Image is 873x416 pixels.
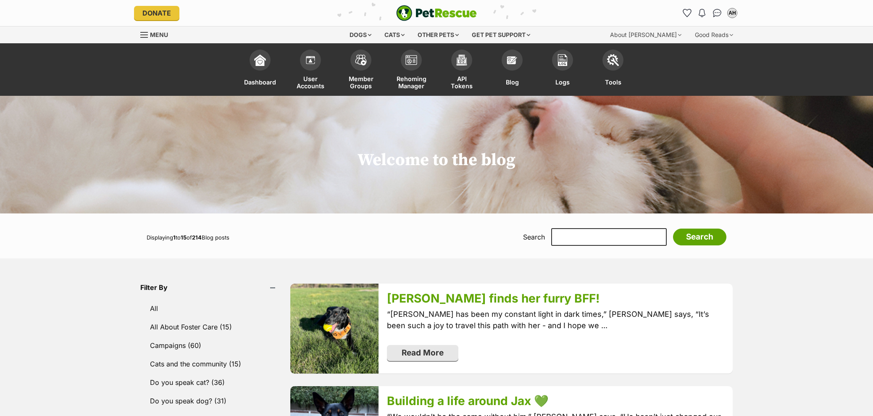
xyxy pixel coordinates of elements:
a: Do you speak dog? (31) [140,392,282,410]
span: User Accounts [296,75,325,90]
p: “[PERSON_NAME] has been my constant light in dark times,” [PERSON_NAME] says, “It’s been such a j... [387,308,724,331]
img: members-icon-d6bcda0bfb97e5ba05b48644448dc2971f67d37433e5abca221da40c41542bd5.svg [305,54,316,66]
a: Building a life around Jax 💚 [387,394,549,408]
a: Member Groups [336,45,386,96]
img: logs-icon-5bf4c29380941ae54b88474b1138927238aebebbc450bc62c8517511492d5a22.svg [557,54,568,66]
button: Notifications [695,6,709,20]
a: PetRescue [396,5,477,21]
a: Cats and the community (15) [140,355,282,373]
div: Cats [379,26,410,43]
a: Conversations [710,6,724,20]
a: Tools [588,45,638,96]
img: notifications-46538b983faf8c2785f20acdc204bb7945ddae34d4c08c2a6579f10ce5e182be.svg [699,9,705,17]
input: Search [673,229,726,245]
button: My account [726,6,739,20]
span: Menu [150,31,168,38]
a: Favourites [680,6,694,20]
a: Read More [387,345,458,361]
div: Good Reads [689,26,739,43]
a: [PERSON_NAME] finds her furry BFF! [387,291,600,305]
span: Member Groups [346,75,376,90]
a: Logs [537,45,588,96]
span: Logs [555,75,570,90]
a: All [140,300,282,317]
img: blogs-icon-e71fceff818bbaa76155c998696f2ea9b8fc06abc828b24f45ee82a475c2fd99.svg [506,54,518,66]
a: Do you speak cat? (36) [140,374,282,391]
span: Tools [605,75,621,90]
a: Menu [140,26,174,42]
span: API Tokens [447,75,476,90]
a: Blog [487,45,537,96]
a: Campaigns (60) [140,337,282,354]
img: chat-41dd97257d64d25036548639549fe6c8038ab92f7586957e7f3b1b290dea8141.svg [713,9,722,17]
div: Other pets [412,26,465,43]
img: api-icon-849e3a9e6f871e3acf1f60245d25b4cd0aad652aa5f5372336901a6a67317bd8.svg [456,54,468,66]
span: Rehoming Manager [397,75,426,90]
div: AH [728,9,736,17]
a: Rehoming Manager [386,45,436,96]
label: Search [523,233,545,241]
img: tools-icon-677f8b7d46040df57c17cb185196fc8e01b2b03676c49af7ba82c462532e62ee.svg [607,54,619,66]
div: Dogs [344,26,377,43]
a: Dashboard [235,45,285,96]
strong: 1 [173,234,176,241]
a: API Tokens [436,45,487,96]
img: dashboard-icon-eb2f2d2d3e046f16d808141f083e7271f6b2e854fb5c12c21221c1fb7104beca.svg [254,54,266,66]
div: Get pet support [466,26,536,43]
a: User Accounts [285,45,336,96]
span: Blog [506,75,519,90]
img: dqmroinj0ydcoqv6h6ro.jpg [290,284,379,373]
div: About [PERSON_NAME] [604,26,687,43]
strong: 214 [192,234,202,241]
img: team-members-icon-5396bd8760b3fe7c0b43da4ab00e1e3bb1a5d9ba89233759b79545d2d3fc5d0d.svg [355,55,367,66]
span: Dashboard [244,75,276,90]
ul: Account quick links [680,6,739,20]
header: Filter By [140,284,282,291]
img: group-profile-icon-3fa3cf56718a62981997c0bc7e787c4b2cf8bcc04b72c1350f741eb67cf2f40e.svg [405,55,417,65]
span: Displaying to of Blog posts [147,234,229,241]
a: Donate [134,6,179,20]
strong: 15 [181,234,187,241]
img: logo-e224e6f780fb5917bec1dbf3a21bbac754714ae5b6737aabdf751b685950b380.svg [396,5,477,21]
a: All About Foster Care (15) [140,318,282,336]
